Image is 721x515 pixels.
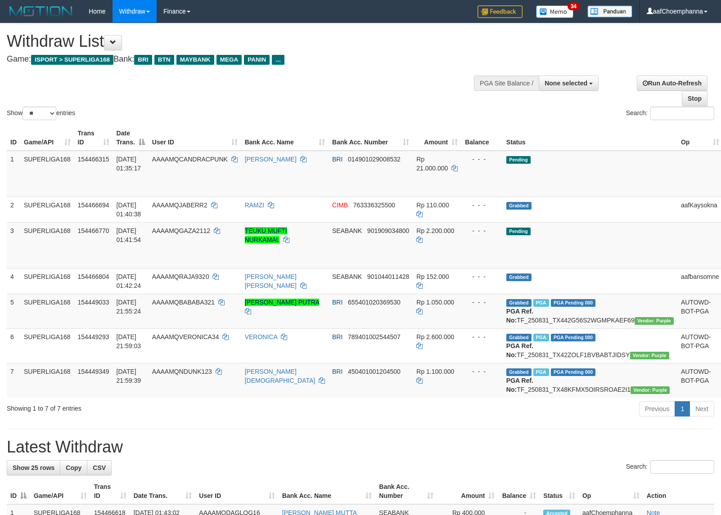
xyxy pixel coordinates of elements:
[506,273,532,281] span: Grabbed
[152,227,210,234] span: AAAAMQGAZA2112
[478,5,523,18] img: Feedback.jpg
[503,328,677,363] td: TF_250831_TX42ZOLF1BVBABTJIDSY
[7,32,472,50] h1: Withdraw List
[31,55,113,65] span: ISPORT > SUPERLIGA168
[152,333,219,340] span: AAAAMQVERONICA34
[87,460,112,475] a: CSV
[20,151,74,197] td: SUPERLIGA168
[332,333,342,340] span: BRI
[416,299,454,306] span: Rp 1.050.000
[587,5,632,18] img: panduan.png
[348,368,401,375] span: Copy 450401001204500 to clipboard
[78,299,109,306] span: 154449033
[66,464,81,471] span: Copy
[152,202,207,209] span: AAAAMQJABERR2
[689,401,714,416] a: Next
[245,299,320,306] a: [PERSON_NAME] PUTRA
[245,227,287,243] a: TEUKU MUFTI NURKAMAL
[367,273,409,280] span: Copy 901044011428 to clipboard
[367,227,409,234] span: Copy 901909034800 to clipboard
[506,156,531,164] span: Pending
[332,156,342,163] span: BRI
[506,202,532,210] span: Grabbed
[332,202,348,209] span: CIMB
[630,352,669,359] span: Vendor URL: https://trx4.1velocity.biz
[536,5,574,18] img: Button%20Memo.svg
[568,2,580,10] span: 34
[244,55,270,65] span: PANIN
[675,401,690,416] a: 1
[416,156,448,172] span: Rp 21.000.000
[7,363,20,398] td: 7
[465,226,499,235] div: - - -
[637,76,707,91] a: Run Auto-Refresh
[78,156,109,163] span: 154466315
[551,334,596,341] span: PGA Pending
[533,334,549,341] span: Marked by aafheankoy
[245,273,297,289] a: [PERSON_NAME] [PERSON_NAME]
[643,479,714,504] th: Action
[332,227,362,234] span: SEABANK
[7,197,20,222] td: 2
[7,4,75,18] img: MOTION_logo.png
[332,299,342,306] span: BRI
[7,125,20,151] th: ID
[7,438,714,456] h1: Latest Withdraw
[30,479,90,504] th: Game/API: activate to sort column ascending
[506,299,532,307] span: Grabbed
[78,227,109,234] span: 154466770
[551,368,596,376] span: PGA Pending
[506,308,533,324] b: PGA Ref. No:
[23,107,56,120] select: Showentries
[117,368,141,384] span: [DATE] 21:59:39
[416,368,454,375] span: Rp 1.100.000
[639,401,675,416] a: Previous
[650,107,714,120] input: Search:
[152,273,209,280] span: AAAAMQRAJA9320
[329,125,413,151] th: Bank Acc. Number: activate to sort column ascending
[353,202,395,209] span: Copy 763336325500 to clipboard
[626,460,714,474] label: Search:
[348,156,401,163] span: Copy 014901029008532 to clipboard
[117,156,141,172] span: [DATE] 01:35:17
[20,125,74,151] th: Game/API: activate to sort column ascending
[7,268,20,294] td: 4
[216,55,242,65] span: MEGA
[437,479,498,504] th: Amount: activate to sort column ascending
[465,298,499,307] div: - - -
[506,342,533,358] b: PGA Ref. No:
[20,294,74,328] td: SUPERLIGA168
[579,479,643,504] th: Op: activate to sort column ascending
[506,368,532,376] span: Grabbed
[416,227,454,234] span: Rp 2.200.000
[20,197,74,222] td: SUPERLIGA168
[375,479,437,504] th: Bank Acc. Number: activate to sort column ascending
[130,479,196,504] th: Date Trans.: activate to sort column ascending
[7,479,30,504] th: ID: activate to sort column descending
[631,386,670,394] span: Vendor URL: https://trx4.1velocity.biz
[465,155,499,164] div: - - -
[245,368,315,384] a: [PERSON_NAME][DEMOGRAPHIC_DATA]
[134,55,152,65] span: BRI
[416,273,449,280] span: Rp 152.000
[7,328,20,363] td: 6
[506,334,532,341] span: Grabbed
[465,272,499,281] div: - - -
[465,201,499,210] div: - - -
[20,328,74,363] td: SUPERLIGA168
[682,91,707,106] a: Stop
[272,55,284,65] span: ...
[245,202,265,209] a: RAMZI
[465,367,499,376] div: - - -
[117,273,141,289] span: [DATE] 01:42:24
[152,368,212,375] span: AAAAMQNDUNK123
[551,299,596,307] span: PGA Pending
[650,460,714,474] input: Search:
[7,460,60,475] a: Show 25 rows
[465,332,499,341] div: - - -
[7,400,294,413] div: Showing 1 to 7 of 7 entries
[416,202,449,209] span: Rp 110.000
[7,294,20,328] td: 5
[176,55,214,65] span: MAYBANK
[117,299,141,315] span: [DATE] 21:55:24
